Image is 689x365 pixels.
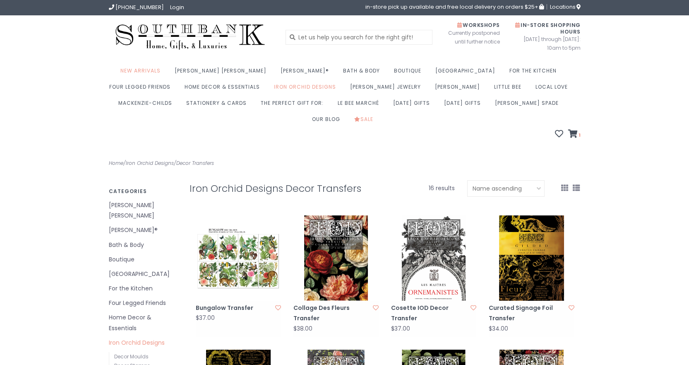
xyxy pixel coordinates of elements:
[512,35,581,52] span: [DATE] through [DATE]: 10am to 5pm
[196,315,215,321] div: $37.00
[373,304,379,312] a: Add to wishlist
[293,303,370,324] a: Collage Des Fleurs Transfer
[109,81,175,97] a: Four Legged Friends
[109,254,177,265] a: Boutique
[126,160,174,167] a: Iron Orchid Designs
[109,283,177,294] a: For the Kitchen
[471,304,476,312] a: Add to wishlist
[569,304,574,312] a: Add to wishlist
[457,22,500,29] span: Workshops
[115,3,164,11] span: [PHONE_NUMBER]
[494,81,526,97] a: Little Bee
[109,338,177,348] a: Iron Orchid Designs
[429,184,455,192] span: 16 results
[338,97,383,114] a: Le Bee Marché
[391,326,410,332] div: $37.00
[103,159,345,168] div: / /
[196,303,273,313] a: Bungalow Transfer
[109,312,177,333] a: Home Decor & Essentials
[109,3,164,11] a: [PHONE_NUMBER]
[394,65,425,81] a: Boutique
[547,4,581,10] a: Locations
[438,29,500,46] span: Currently postponed until further notice
[568,131,581,139] a: 1
[393,97,434,114] a: [DATE] Gifts
[175,65,271,81] a: [PERSON_NAME] [PERSON_NAME]
[293,215,379,301] img: Collage Des Fleurs Transfer
[354,114,377,130] a: Sale
[109,160,123,167] a: Home
[489,326,508,332] div: $34.00
[170,3,184,11] a: Login
[444,97,485,114] a: [DATE] Gifts
[109,240,177,250] a: Bath & Body
[186,97,251,114] a: Stationery & Cards
[196,215,281,301] img: Bungalow Transfer
[118,97,176,114] a: MacKenzie-Childs
[120,65,165,81] a: New Arrivals
[281,65,333,81] a: [PERSON_NAME]®
[109,200,177,221] a: [PERSON_NAME] [PERSON_NAME]
[550,3,581,11] span: Locations
[109,269,177,279] a: [GEOGRAPHIC_DATA]
[275,304,281,312] a: Add to wishlist
[274,81,340,97] a: Iron Orchid Designs
[515,22,581,35] span: In-Store Shopping Hours
[343,65,384,81] a: Bath & Body
[578,132,581,138] span: 1
[109,22,272,53] img: Southbank Gift Company -- Home, Gifts, and Luxuries
[495,97,563,114] a: [PERSON_NAME] Spade
[109,298,177,308] a: Four Legged Friends
[261,97,328,114] a: The perfect gift for:
[391,215,476,301] img: Iron Orchid Designs Cosette IOD Decor Transfer
[109,189,177,194] h3: Categories
[435,65,499,81] a: [GEOGRAPHIC_DATA]
[391,303,468,324] a: Cosette IOD Decor Transfer
[350,81,425,97] a: [PERSON_NAME] Jewelry
[489,303,566,324] a: Curated Signage Foil Transfer
[190,183,364,194] h1: Iron Orchid Designs Decor Transfers
[293,326,312,332] div: $38.00
[185,81,264,97] a: Home Decor & Essentials
[286,30,432,45] input: Let us help you search for the right gift!
[312,114,344,130] a: Our Blog
[114,353,149,360] a: Decor Moulds
[509,65,561,81] a: For the Kitchen
[435,81,484,97] a: [PERSON_NAME]
[176,160,214,167] a: Decor Transfers
[109,225,177,235] a: [PERSON_NAME]®
[535,81,572,97] a: Local Love
[365,4,544,10] span: in-store pick up available and free local delivery on orders $25+
[489,215,574,301] img: Curated Signage Foil Transfer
